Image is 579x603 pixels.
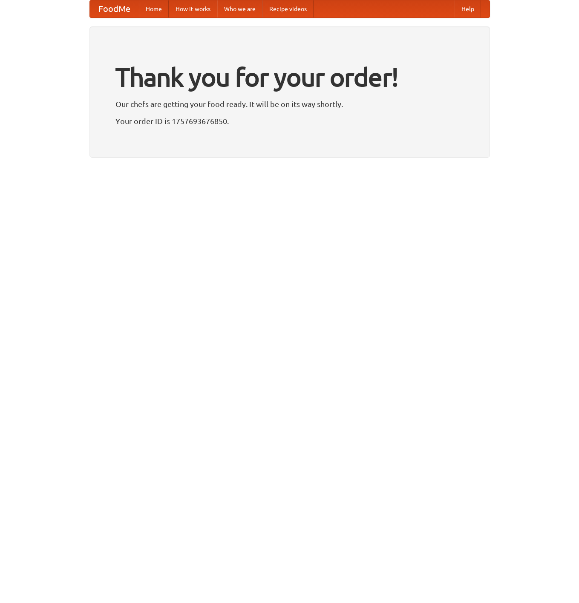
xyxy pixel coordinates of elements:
p: Our chefs are getting your food ready. It will be on its way shortly. [115,98,464,110]
h1: Thank you for your order! [115,57,464,98]
a: FoodMe [90,0,139,17]
a: Who we are [217,0,262,17]
a: How it works [169,0,217,17]
a: Recipe videos [262,0,314,17]
a: Help [455,0,481,17]
a: Home [139,0,169,17]
p: Your order ID is 1757693676850. [115,115,464,127]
